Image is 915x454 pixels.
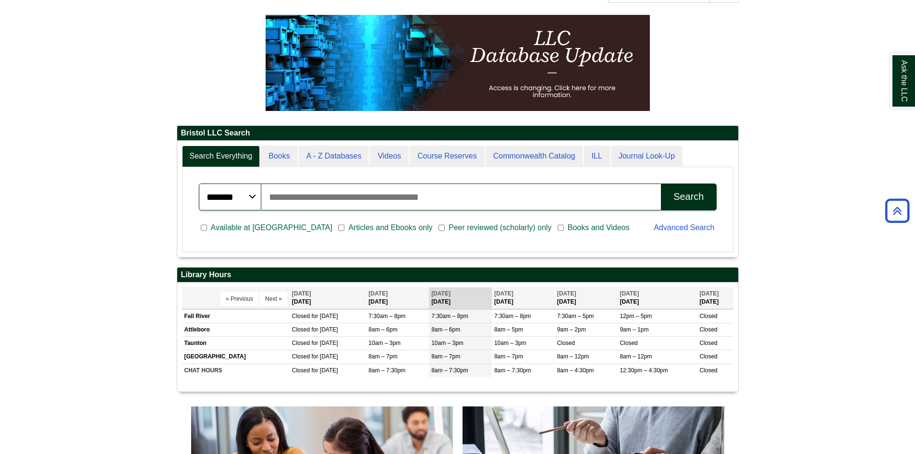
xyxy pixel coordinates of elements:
span: Articles and Ebooks only [344,222,436,233]
span: 12:30pm – 4:30pm [620,367,668,374]
span: for [DATE] [311,340,338,346]
td: Taunton [182,337,290,350]
td: CHAT HOURS [182,364,290,377]
span: 8am – 12pm [557,353,589,360]
span: 8am – 6pm [431,326,460,333]
h2: Library Hours [177,268,738,282]
input: Articles and Ebooks only [338,223,344,232]
span: Books and Videos [564,222,634,233]
a: Course Reserves [410,146,485,167]
h2: Bristol LLC Search [177,126,738,141]
a: Journal Look-Up [611,146,683,167]
input: Available at [GEOGRAPHIC_DATA] [201,223,207,232]
button: « Previous [220,292,258,306]
span: Peer reviewed (scholarly) only [445,222,555,233]
span: 7:30am – 8pm [494,313,531,319]
span: [DATE] [494,290,513,297]
span: 8am – 7:30pm [368,367,405,374]
span: [DATE] [620,290,639,297]
span: Closed [292,353,310,360]
input: Peer reviewed (scholarly) only [439,223,445,232]
span: [DATE] [431,290,451,297]
span: 8am – 12pm [620,353,652,360]
span: Closed [620,340,637,346]
div: Search [673,191,704,202]
span: Closed [699,313,717,319]
span: 8am – 5pm [494,326,523,333]
span: 8am – 7pm [494,353,523,360]
a: Books [261,146,297,167]
span: 9am – 2pm [557,326,586,333]
button: Next » [260,292,287,306]
span: Closed [292,340,310,346]
th: [DATE] [617,287,697,309]
th: [DATE] [429,287,492,309]
span: Closed [292,313,310,319]
td: [GEOGRAPHIC_DATA] [182,350,290,364]
a: Search Everything [182,146,260,167]
span: for [DATE] [311,326,338,333]
button: Search [661,184,716,210]
span: 8am – 4:30pm [557,367,594,374]
th: [DATE] [492,287,555,309]
th: [DATE] [366,287,429,309]
th: [DATE] [555,287,618,309]
span: 10am – 3pm [494,340,526,346]
span: Closed [699,367,717,374]
span: 7:30am – 8pm [431,313,468,319]
span: 8am – 7pm [368,353,397,360]
span: 8am – 7:30pm [494,367,531,374]
a: A - Z Databases [299,146,369,167]
span: for [DATE] [311,353,338,360]
a: Commonwealth Catalog [486,146,583,167]
span: 12pm – 5pm [620,313,652,319]
span: 7:30am – 8pm [368,313,405,319]
span: 8am – 7pm [431,353,460,360]
span: Closed [699,353,717,360]
img: HTML tutorial [266,15,650,111]
td: Fall River [182,309,290,323]
td: Attleboro [182,323,290,337]
span: 9am – 1pm [620,326,648,333]
span: 10am – 3pm [368,340,401,346]
span: [DATE] [699,290,719,297]
span: [DATE] [557,290,576,297]
span: Closed [557,340,575,346]
span: for [DATE] [311,367,338,374]
a: Videos [370,146,409,167]
span: [DATE] [368,290,388,297]
input: Books and Videos [558,223,564,232]
span: 10am – 3pm [431,340,464,346]
span: 8am – 6pm [368,326,397,333]
span: 7:30am – 5pm [557,313,594,319]
span: Available at [GEOGRAPHIC_DATA] [207,222,336,233]
span: [DATE] [292,290,311,297]
a: Advanced Search [654,223,714,232]
a: Back to Top [882,204,913,217]
th: [DATE] [697,287,733,309]
span: Closed [292,326,310,333]
a: ILL [584,146,610,167]
span: 8am – 7:30pm [431,367,468,374]
span: Closed [699,340,717,346]
span: Closed [699,326,717,333]
span: Closed [292,367,310,374]
th: [DATE] [290,287,366,309]
span: for [DATE] [311,313,338,319]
